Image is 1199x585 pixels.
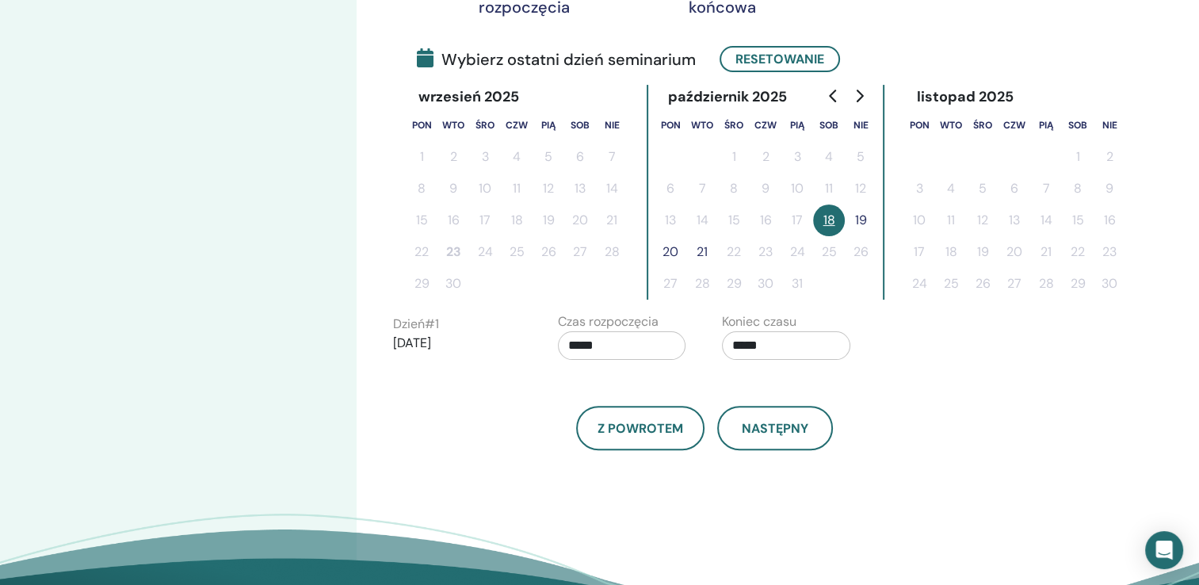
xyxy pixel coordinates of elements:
button: 2 [750,141,781,173]
th: środa [469,109,501,141]
button: 26 [533,236,564,268]
button: 14 [1030,205,1062,236]
button: 18 [813,205,845,236]
button: 3 [469,141,501,173]
button: 29 [718,268,750,300]
button: 28 [596,236,628,268]
button: 17 [469,205,501,236]
button: 1 [1062,141,1094,173]
th: poniedziałek [903,109,935,141]
th: czwartek [999,109,1030,141]
button: 24 [781,236,813,268]
button: 6 [655,173,686,205]
button: 30 [1094,268,1125,300]
button: 10 [903,205,935,236]
button: 5 [533,141,564,173]
th: sobota [813,109,845,141]
button: 23 [437,236,469,268]
button: 17 [903,236,935,268]
button: 19 [533,205,564,236]
button: 30 [750,268,781,300]
button: 28 [686,268,718,300]
button: 21 [686,236,718,268]
div: wrzesień 2025 [406,85,533,109]
th: piątek [533,109,564,141]
button: 9 [1094,173,1125,205]
label: Czas rozpoczęcia [558,312,659,331]
button: 21 [596,205,628,236]
button: 4 [501,141,533,173]
span: Następny [742,420,808,437]
button: 29 [406,268,437,300]
span: Wybierz ostatni dzień seminarium [417,48,696,71]
button: 30 [437,268,469,300]
button: 12 [845,173,876,205]
button: 31 [781,268,813,300]
span: Z powrotem [598,420,683,437]
button: 2 [1094,141,1125,173]
th: wtorek [935,109,967,141]
button: 16 [750,205,781,236]
p: [DATE] [393,334,521,353]
button: 19 [967,236,999,268]
button: 13 [655,205,686,236]
button: 9 [750,173,781,205]
button: 25 [813,236,845,268]
button: 7 [596,141,628,173]
label: Dzień # 1 [393,315,439,334]
th: poniedziałek [406,109,437,141]
button: 17 [781,205,813,236]
th: niedziela [596,109,628,141]
button: 6 [564,141,596,173]
th: środa [718,109,750,141]
button: 11 [813,173,845,205]
button: 27 [564,236,596,268]
button: 11 [935,205,967,236]
button: 13 [564,173,596,205]
button: 12 [533,173,564,205]
button: 3 [781,141,813,173]
button: Go to previous month [821,80,846,112]
th: piątek [781,109,813,141]
button: 1 [718,141,750,173]
button: 15 [718,205,750,236]
div: listopad 2025 [903,85,1026,109]
button: 22 [718,236,750,268]
th: czwartek [501,109,533,141]
button: 11 [501,173,533,205]
button: Go to next month [846,80,872,112]
th: wtorek [437,109,469,141]
button: 29 [1062,268,1094,300]
button: 3 [903,173,935,205]
button: 20 [999,236,1030,268]
button: 6 [999,173,1030,205]
button: 7 [1030,173,1062,205]
button: 27 [999,268,1030,300]
button: 8 [718,173,750,205]
button: 1 [406,141,437,173]
div: Open Intercom Messenger [1145,531,1183,569]
button: 7 [686,173,718,205]
th: sobota [1062,109,1094,141]
button: 10 [781,173,813,205]
button: 15 [1062,205,1094,236]
button: 21 [1030,236,1062,268]
button: 27 [655,268,686,300]
button: 12 [967,205,999,236]
button: Resetowanie [720,46,840,72]
button: 4 [813,141,845,173]
button: 18 [501,205,533,236]
button: Z powrotem [576,406,705,450]
button: 25 [935,268,967,300]
button: 8 [1062,173,1094,205]
button: 15 [406,205,437,236]
button: 20 [655,236,686,268]
th: niedziela [1094,109,1125,141]
button: 16 [1094,205,1125,236]
div: październik 2025 [655,85,800,109]
th: środa [967,109,999,141]
button: 14 [596,173,628,205]
th: czwartek [750,109,781,141]
button: 2 [437,141,469,173]
button: 8 [406,173,437,205]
